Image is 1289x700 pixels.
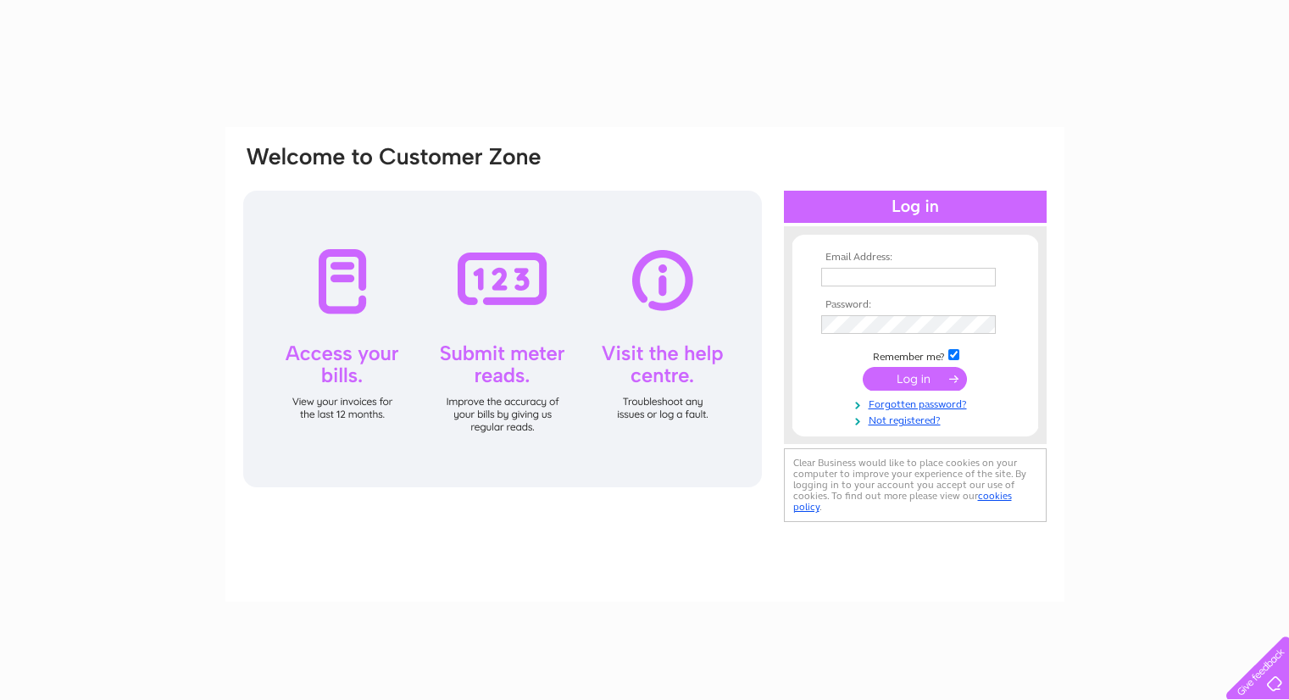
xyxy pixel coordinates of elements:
a: Not registered? [821,411,1014,427]
div: Clear Business would like to place cookies on your computer to improve your experience of the sit... [784,448,1047,522]
a: Forgotten password? [821,395,1014,411]
td: Remember me? [817,347,1014,364]
th: Email Address: [817,252,1014,264]
input: Submit [863,367,967,391]
th: Password: [817,299,1014,311]
a: cookies policy [793,490,1012,513]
